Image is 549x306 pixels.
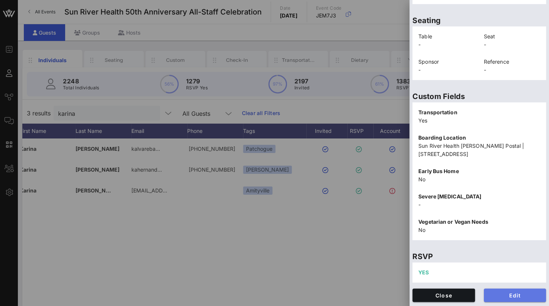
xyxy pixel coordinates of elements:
[490,292,540,299] span: Edit
[418,66,475,74] p: -
[418,175,540,184] p: No
[484,289,546,302] button: Edit
[418,41,475,49] p: -
[418,108,540,117] p: Transportation
[484,66,540,74] p: -
[412,90,546,102] p: Custom Fields
[418,201,540,209] p: -
[418,58,475,66] p: Sponsor
[418,142,540,158] p: Sun River Health [PERSON_NAME] Postal | [STREET_ADDRESS]
[484,32,540,41] p: Seat
[412,15,546,26] p: Seating
[412,289,475,302] button: Close
[418,167,540,175] p: Early Bus Home
[484,41,540,49] p: -
[418,218,540,226] p: Vegetarian or Vegan Needs
[418,292,469,299] span: Close
[418,117,540,125] p: Yes
[484,58,540,66] p: Reference
[418,269,429,275] span: YES
[418,226,540,234] p: No
[418,32,475,41] p: Table
[418,192,540,201] p: Severe [MEDICAL_DATA]
[418,134,540,142] p: Boarding Location
[412,251,546,262] p: RSVP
